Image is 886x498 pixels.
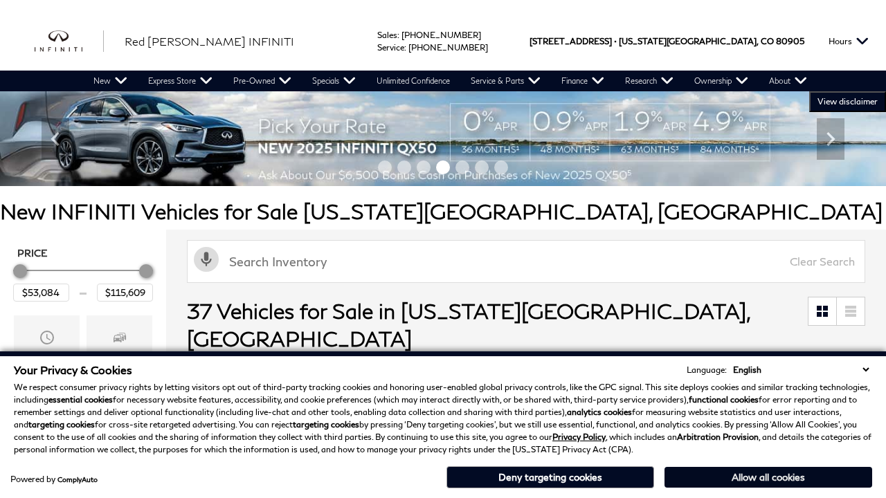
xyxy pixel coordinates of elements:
[378,160,392,174] span: Go to slide 1
[455,160,469,174] span: Go to slide 5
[35,30,104,53] img: INFINITI
[10,475,98,483] div: Powered by
[664,467,872,488] button: Allow all cookies
[57,475,98,483] a: ComplyAuto
[293,419,359,430] strong: targeting cookies
[97,284,153,302] input: Maximum
[446,466,654,488] button: Deny targeting cookies
[13,264,27,278] div: Minimum Price
[87,315,152,379] div: MakeMake
[187,298,750,351] span: 37 Vehicles for Sale in [US_STATE][GEOGRAPHIC_DATA], [GEOGRAPHIC_DATA]
[83,71,817,91] nav: Main Navigation
[408,42,488,53] a: [PHONE_NUMBER]
[817,96,878,107] span: VIEW DISCLAIMER
[436,160,450,174] span: Go to slide 4
[48,394,113,405] strong: essential cookies
[684,71,759,91] a: Ownership
[401,30,481,40] a: [PHONE_NUMBER]
[776,12,804,71] span: 80905
[552,432,606,442] a: Privacy Policy
[494,160,508,174] span: Go to slide 7
[35,30,104,53] a: infiniti
[615,71,684,91] a: Research
[366,71,460,91] a: Unlimited Confidence
[187,240,865,283] input: Search Inventory
[822,12,876,71] button: Open the hours dropdown
[13,259,153,302] div: Price
[551,71,615,91] a: Finance
[377,30,397,40] span: Sales
[14,381,872,456] p: We respect consumer privacy rights by letting visitors opt out of third-party tracking cookies an...
[475,160,489,174] span: Go to slide 6
[817,118,844,160] div: Next
[111,326,128,353] span: Make
[809,91,886,112] button: VIEW DISCLAIMER
[530,12,617,71] span: [STREET_ADDRESS] •
[14,315,80,379] div: YearYear
[17,247,149,259] h5: Price
[39,326,55,353] span: Year
[125,35,294,48] span: Red [PERSON_NAME] INFINITI
[619,12,759,71] span: [US_STATE][GEOGRAPHIC_DATA],
[42,118,69,160] div: Previous
[125,33,294,50] a: Red [PERSON_NAME] INFINITI
[397,160,411,174] span: Go to slide 2
[138,71,223,91] a: Express Store
[689,394,759,405] strong: functional cookies
[404,42,406,53] span: :
[397,30,399,40] span: :
[223,71,302,91] a: Pre-Owned
[759,71,817,91] a: About
[730,363,872,376] select: Language Select
[417,160,431,174] span: Go to slide 3
[460,71,551,91] a: Service & Parts
[302,71,366,91] a: Specials
[687,366,727,374] div: Language:
[28,419,95,430] strong: targeting cookies
[14,363,132,376] span: Your Privacy & Cookies
[567,407,632,417] strong: analytics cookies
[83,71,138,91] a: New
[677,432,759,442] strong: Arbitration Provision
[377,42,404,53] span: Service
[761,12,774,71] span: CO
[139,264,153,278] div: Maximum Price
[194,247,219,272] svg: Click to toggle on voice search
[530,36,804,46] a: [STREET_ADDRESS] • [US_STATE][GEOGRAPHIC_DATA], CO 80905
[13,284,69,302] input: Minimum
